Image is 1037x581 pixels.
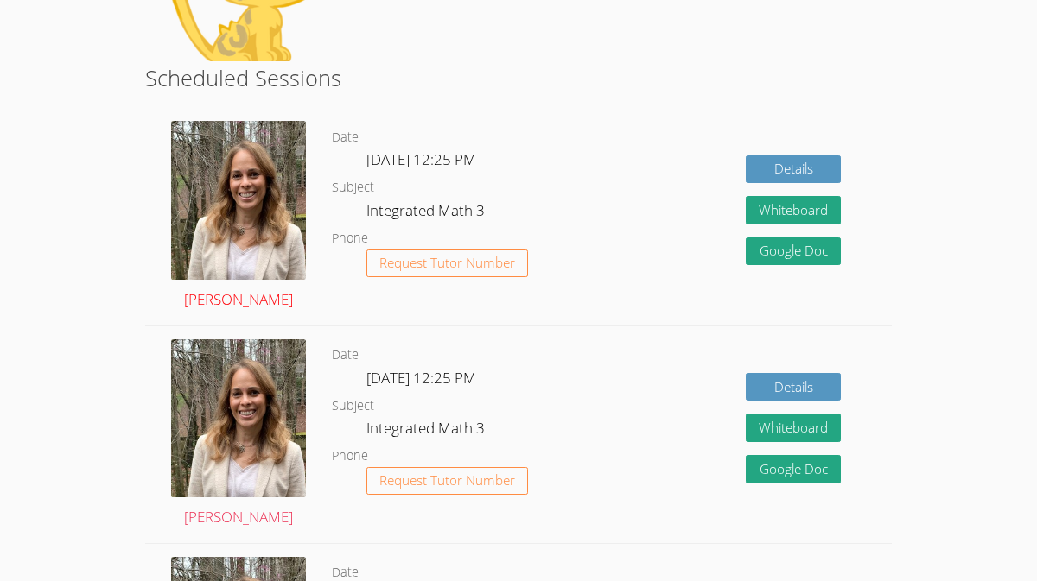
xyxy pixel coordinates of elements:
[366,149,476,169] span: [DATE] 12:25 PM
[332,344,359,366] dt: Date
[366,199,488,228] dd: Integrated Math 3
[366,368,476,388] span: [DATE] 12:25 PM
[746,455,841,483] a: Google Doc
[171,121,306,280] img: avatar.png
[746,237,841,266] a: Google Doc
[366,249,528,278] button: Request Tutor Number
[171,121,306,312] a: [PERSON_NAME]
[379,256,515,269] span: Request Tutor Number
[366,416,488,445] dd: Integrated Math 3
[366,467,528,496] button: Request Tutor Number
[746,155,841,184] a: Details
[145,61,892,94] h2: Scheduled Sessions
[746,196,841,224] button: Whiteboard
[332,445,368,467] dt: Phone
[746,414,841,442] button: Whiteboard
[746,373,841,401] a: Details
[171,339,306,530] a: [PERSON_NAME]
[379,474,515,487] span: Request Tutor Number
[332,127,359,148] dt: Date
[332,395,374,417] dt: Subject
[332,228,368,249] dt: Phone
[171,339,306,498] img: avatar.png
[332,177,374,199] dt: Subject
